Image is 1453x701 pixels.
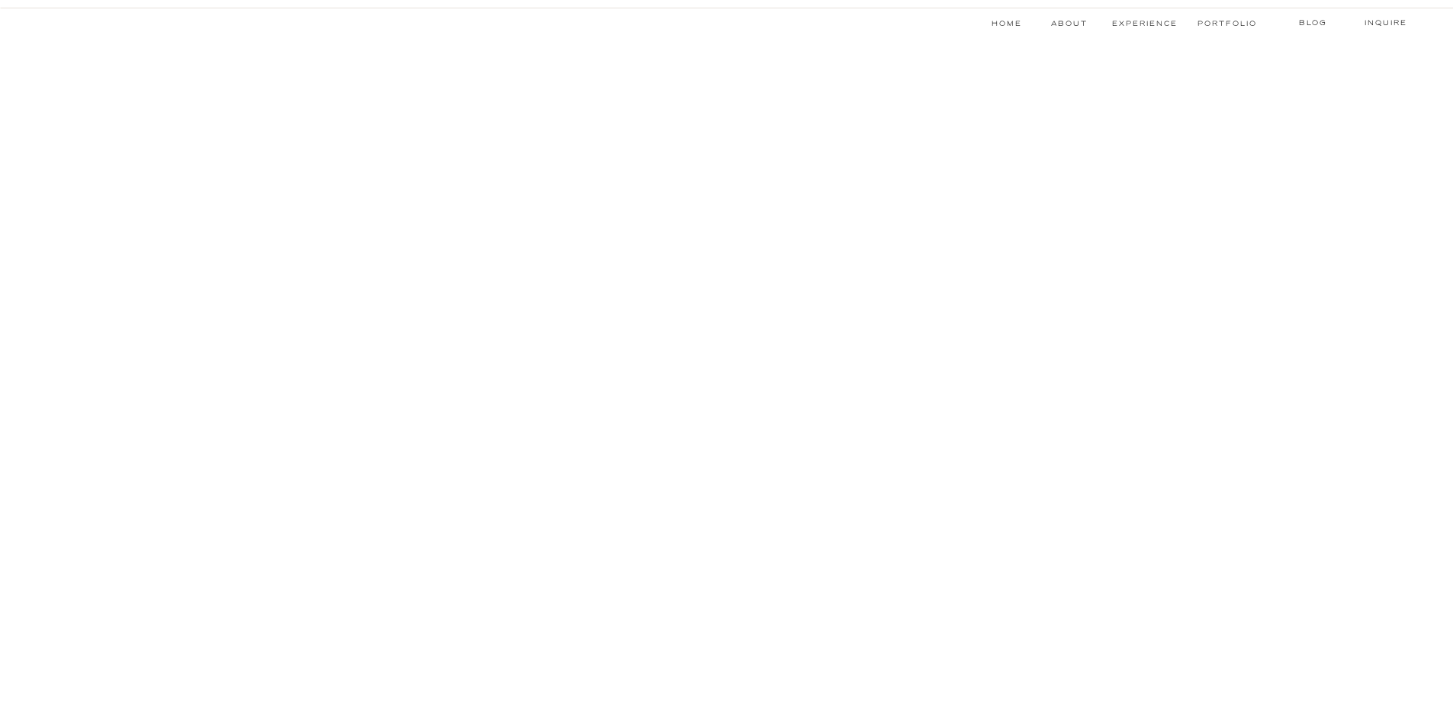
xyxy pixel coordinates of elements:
a: Portfolio [1197,18,1255,30]
a: experience [1112,18,1178,30]
a: About [1051,18,1085,30]
a: blog [1283,17,1342,29]
h2: the wedding day [616,348,840,371]
h1: scroll down to view the experience [573,674,886,693]
a: Home [989,18,1024,30]
a: Inquire [1359,17,1413,29]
